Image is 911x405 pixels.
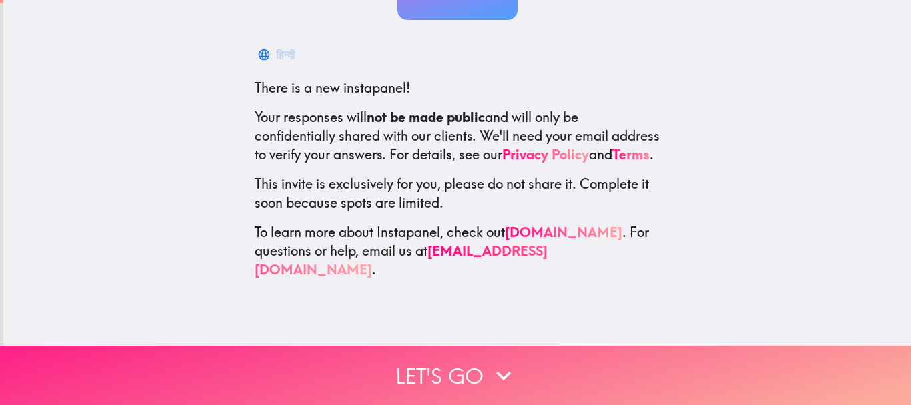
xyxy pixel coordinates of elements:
[505,224,622,240] a: [DOMAIN_NAME]
[276,45,295,64] div: हिन्दी
[255,79,410,96] span: There is a new instapanel!
[612,146,650,163] a: Terms
[502,146,589,163] a: Privacy Policy
[255,242,548,278] a: [EMAIL_ADDRESS][DOMAIN_NAME]
[255,175,660,212] p: This invite is exclusively for you, please do not share it. Complete it soon because spots are li...
[367,109,485,125] b: not be made public
[255,223,660,279] p: To learn more about Instapanel, check out . For questions or help, email us at .
[255,41,301,68] button: हिन्दी
[255,108,660,164] p: Your responses will and will only be confidentially shared with our clients. We'll need your emai...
